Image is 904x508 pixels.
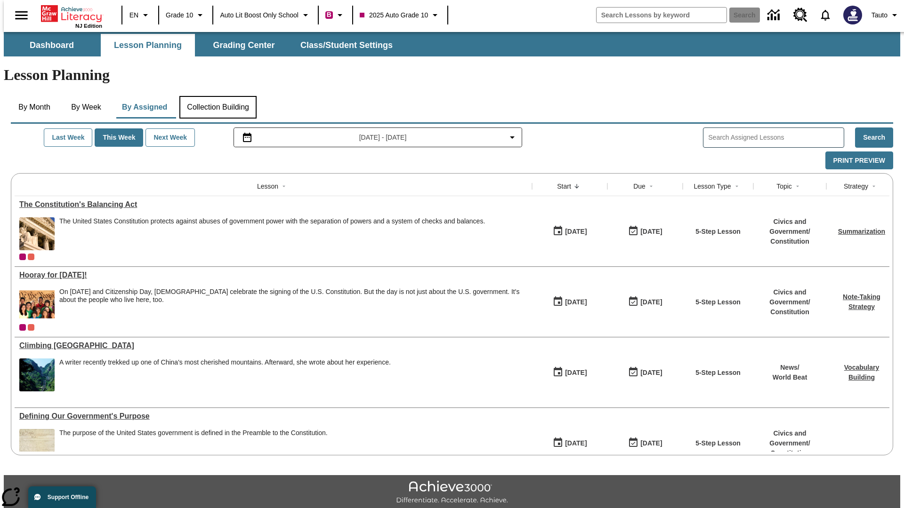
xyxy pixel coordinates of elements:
[213,40,274,51] span: Grading Center
[19,200,527,209] div: The Constitution's Balancing Act
[11,96,58,119] button: By Month
[28,486,96,508] button: Support Offline
[640,226,662,238] div: [DATE]
[19,341,527,350] div: Climbing Mount Tai
[19,341,527,350] a: Climbing Mount Tai, Lessons
[844,182,868,191] div: Strategy
[59,429,328,462] span: The purpose of the United States government is defined in the Preamble to the Constitution.
[59,217,485,250] div: The United States Constitution protects against abuses of government power with the separation of...
[565,367,587,379] div: [DATE]
[396,481,508,505] img: Achieve3000 Differentiate Accelerate Achieve
[646,181,657,192] button: Sort
[129,10,138,20] span: EN
[41,4,102,23] a: Home
[758,448,822,458] p: Constitution
[565,437,587,449] div: [DATE]
[565,226,587,238] div: [DATE]
[19,217,55,250] img: The U.S. Supreme Court Building displays the phrase, "Equal Justice Under Law."
[708,131,844,144] input: Search Assigned Lessons
[843,293,880,310] a: Note-Taking Strategy
[19,200,527,209] a: The Constitution's Balancing Act , Lessons
[8,1,35,29] button: Open side menu
[19,254,26,260] div: Current Class
[41,3,102,29] div: Home
[758,307,822,317] p: Constitution
[565,296,587,308] div: [DATE]
[327,9,331,21] span: B
[625,434,665,452] button: 03/31/26: Last day the lesson can be accessed
[19,288,55,321] img: A group of children smile against a background showing the U.S. Constitution, with the first line...
[549,293,590,311] button: 09/23/25: First time the lesson was available
[356,7,444,24] button: Class: 2025 Auto Grade 10, Select your class
[695,297,741,307] p: 5-Step Lesson
[114,40,182,51] span: Lesson Planning
[48,494,89,500] span: Support Offline
[360,10,428,20] span: 2025 Auto Grade 10
[813,3,838,27] a: Notifications
[166,10,193,20] span: Grade 10
[640,296,662,308] div: [DATE]
[59,288,527,321] div: On Constitution Day and Citizenship Day, Americans celebrate the signing of the U.S. Constitution...
[59,217,485,225] div: The United States Constitution protects against abuses of government power with the separation of...
[257,182,278,191] div: Lesson
[776,182,792,191] div: Topic
[19,429,55,462] img: This historic document written in calligraphic script on aged parchment, is the Preamble of the C...
[238,132,518,143] button: Select the date range menu item
[549,222,590,240] button: 09/23/25: First time the lesson was available
[4,66,900,84] h1: Lesson Planning
[30,40,74,51] span: Dashboard
[758,217,822,237] p: Civics and Government /
[125,7,155,24] button: Language: EN, Select a language
[19,324,26,331] div: Current Class
[28,254,34,260] div: OL 2025 Auto Grade 11
[633,182,646,191] div: Due
[838,3,868,27] button: Select a new avatar
[855,127,893,148] button: Search
[844,364,879,381] a: Vocabulary Building
[625,293,665,311] button: 09/23/25: Last day the lesson can be accessed
[75,23,102,29] span: NJ Edition
[19,271,527,279] div: Hooray for Constitution Day!
[44,128,92,147] button: Last Week
[868,181,880,192] button: Sort
[114,96,175,119] button: By Assigned
[792,181,803,192] button: Sort
[359,133,407,143] span: [DATE] - [DATE]
[59,358,391,391] span: A writer recently trekked up one of China's most cherished mountains. Afterward, she wrote about ...
[758,287,822,307] p: Civics and Government /
[216,7,315,24] button: School: Auto Lit Boost only School, Select your school
[4,34,401,56] div: SubNavbar
[101,34,195,56] button: Lesson Planning
[625,222,665,240] button: 09/23/25: Last day the lesson can be accessed
[788,2,813,28] a: Resource Center, Will open in new tab
[19,358,55,391] img: 6000 stone steps to climb Mount Tai in Chinese countryside
[640,367,662,379] div: [DATE]
[507,132,518,143] svg: Collapse Date Range Filter
[59,429,328,437] div: The purpose of the United States government is defined in the Preamble to the Constitution.
[695,438,741,448] p: 5-Step Lesson
[549,364,590,381] button: 07/22/25: First time the lesson was available
[868,7,904,24] button: Profile/Settings
[549,434,590,452] button: 07/01/25: First time the lesson was available
[695,368,741,378] p: 5-Step Lesson
[762,2,788,28] a: Data Center
[28,324,34,331] div: OL 2025 Auto Grade 11
[59,288,527,304] div: On [DATE] and Citizenship Day, [DEMOGRAPHIC_DATA] celebrate the signing of the U.S. Constitution....
[19,412,527,421] div: Defining Our Government's Purpose
[731,181,743,192] button: Sort
[872,10,888,20] span: Tauto
[63,96,110,119] button: By Week
[59,358,391,366] div: A writer recently trekked up one of China's most cherished mountains. Afterward, she wrote about ...
[843,6,862,24] img: Avatar
[278,181,290,192] button: Sort
[300,40,393,51] span: Class/Student Settings
[695,227,741,237] p: 5-Step Lesson
[19,271,527,279] a: Hooray for Constitution Day!, Lessons
[19,412,527,421] a: Defining Our Government's Purpose, Lessons
[557,182,571,191] div: Start
[293,34,400,56] button: Class/Student Settings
